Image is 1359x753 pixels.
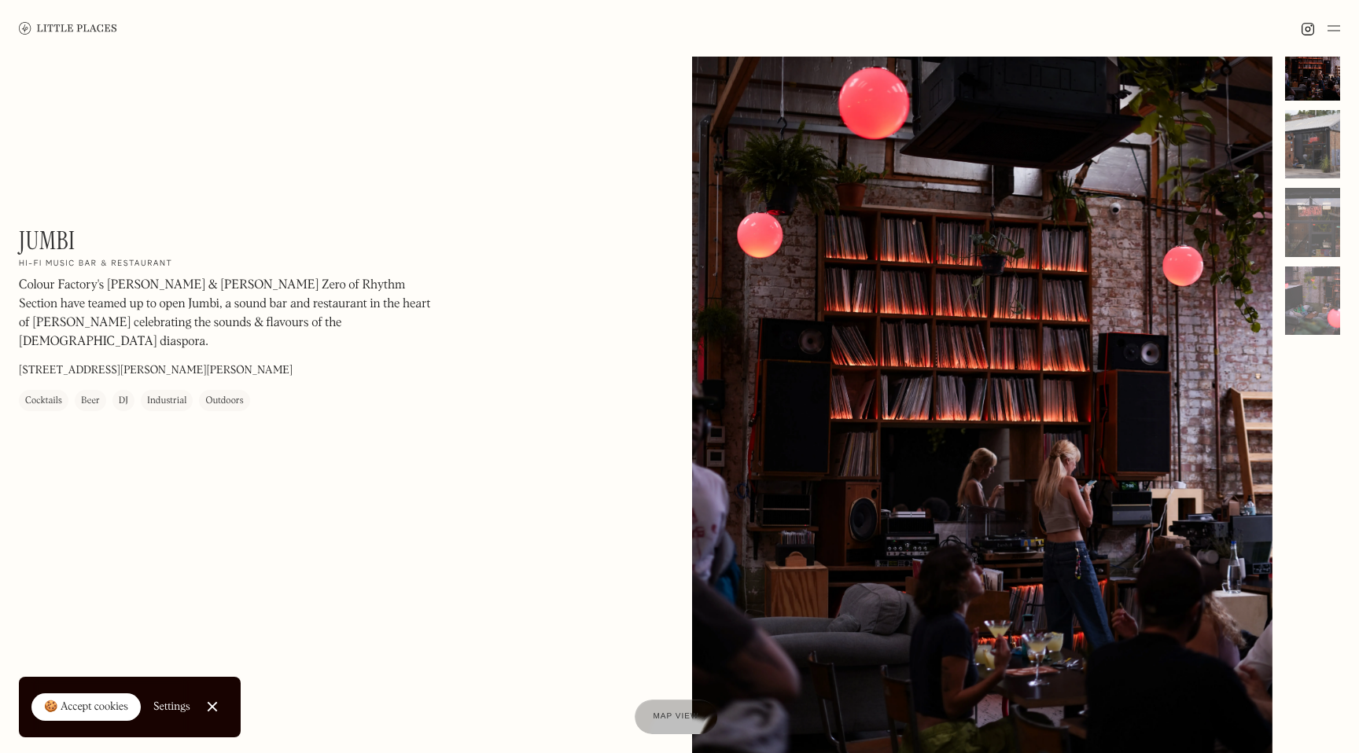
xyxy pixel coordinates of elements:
[19,259,172,270] h2: Hi-Fi music bar & restaurant
[212,707,212,707] div: Close Cookie Popup
[19,226,75,255] h1: Jumbi
[119,394,128,410] div: DJ
[153,701,190,712] div: Settings
[205,394,243,410] div: Outdoors
[25,394,62,410] div: Cocktails
[153,689,190,725] a: Settings
[654,712,699,721] span: Map view
[147,394,186,410] div: Industrial
[197,691,228,722] a: Close Cookie Popup
[44,700,128,715] div: 🍪 Accept cookies
[635,700,718,734] a: Map view
[81,394,100,410] div: Beer
[19,277,444,352] p: Colour Factory's [PERSON_NAME] & [PERSON_NAME] Zero of Rhythm Section have teamed up to open Jumb...
[19,363,293,380] p: [STREET_ADDRESS][PERSON_NAME][PERSON_NAME]
[31,693,141,722] a: 🍪 Accept cookies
